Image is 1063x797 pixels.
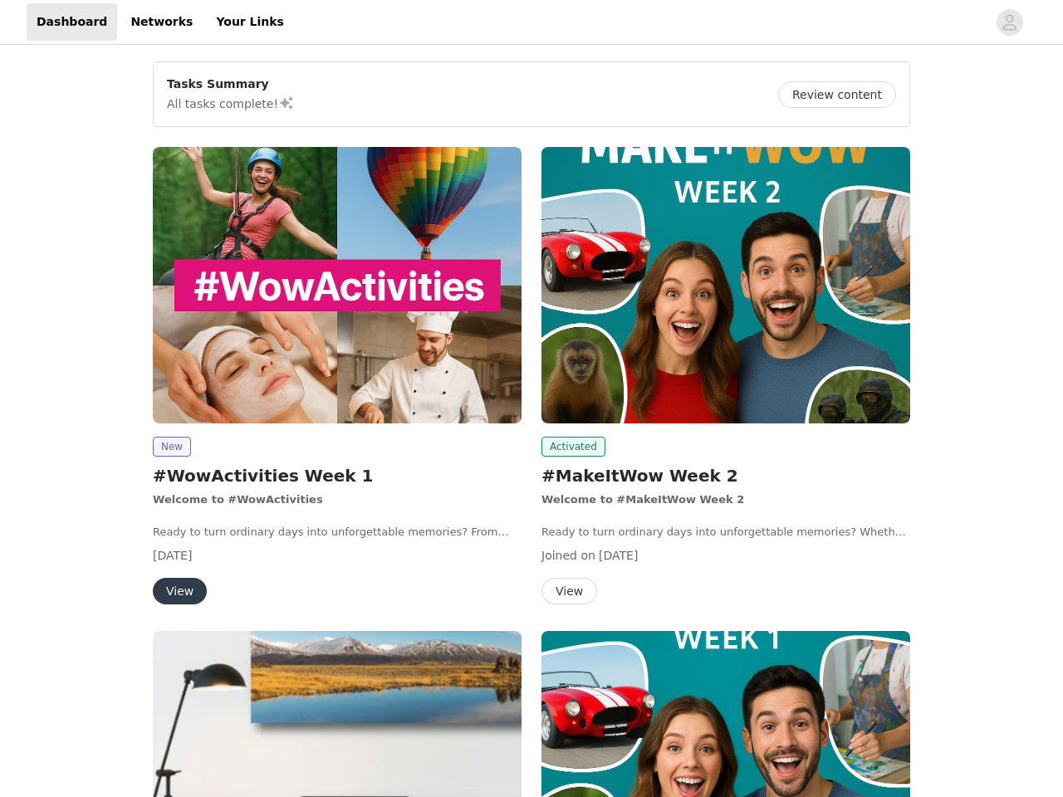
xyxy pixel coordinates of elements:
[153,549,192,562] span: [DATE]
[153,463,522,488] h2: #WowActivities Week 1
[541,463,910,488] h2: #MakeItWow Week 2
[153,524,522,540] p: Ready to turn ordinary days into unforgettable memories? From heart-pumping adventures to relaxin...
[120,3,203,41] a: Networks
[153,578,207,604] button: View
[153,437,191,457] span: New
[206,3,294,41] a: Your Links
[541,147,910,423] img: wowcher.co.uk
[153,147,522,423] img: wowcher.co.uk
[778,81,896,108] button: Review content
[541,437,605,457] span: Activated
[27,3,117,41] a: Dashboard
[153,493,323,506] strong: Welcome to #WowActivities
[167,93,295,113] p: All tasks complete!
[541,549,595,562] span: Joined on
[167,76,295,93] p: Tasks Summary
[541,585,597,598] a: View
[1002,9,1017,36] div: avatar
[541,493,744,506] strong: Welcome to #MakeItWow Week 2
[541,524,910,540] p: Ready to turn ordinary days into unforgettable memories? Whether you’re chasing thrills, enjoying...
[153,585,207,598] a: View
[599,549,638,562] span: [DATE]
[541,578,597,604] button: View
